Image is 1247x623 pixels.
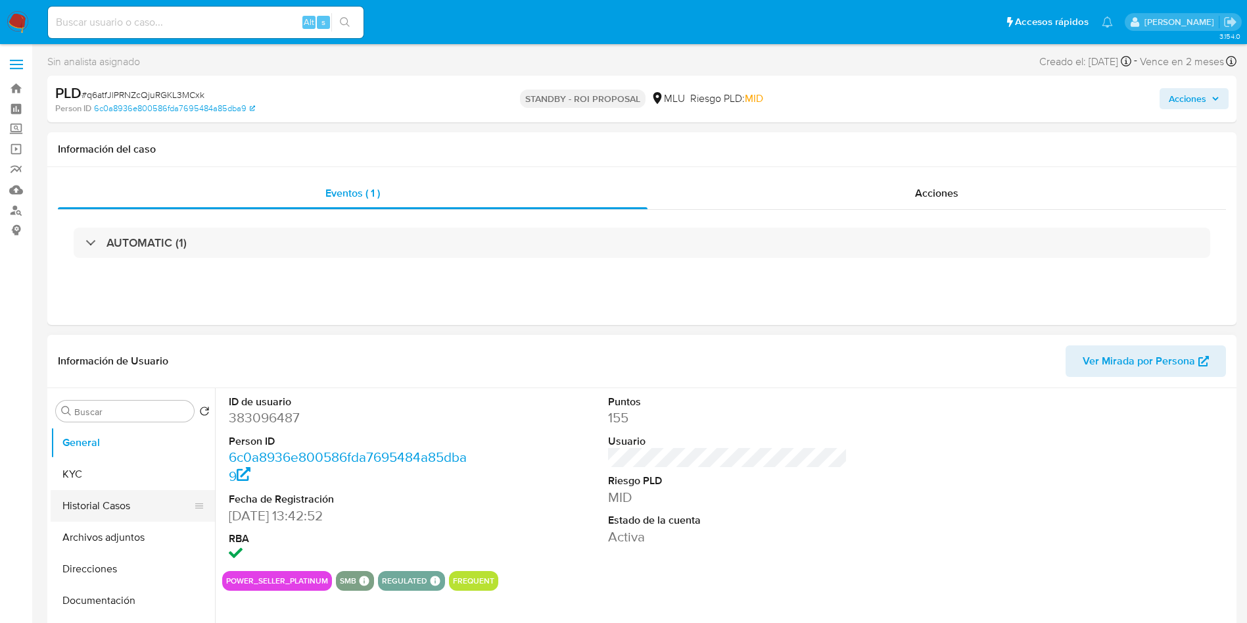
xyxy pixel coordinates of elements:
[226,578,328,584] button: power_seller_platinum
[608,488,848,507] dd: MID
[382,578,427,584] button: regulated
[55,82,82,103] b: PLD
[651,91,685,106] div: MLU
[608,528,848,546] dd: Activa
[229,492,469,507] dt: Fecha de Registración
[55,103,91,114] b: Person ID
[48,14,364,31] input: Buscar usuario o caso...
[1083,345,1195,377] span: Ver Mirada por Persona
[745,91,763,106] span: MID
[51,427,215,459] button: General
[199,406,210,420] button: Volver al orden por defecto
[1066,345,1226,377] button: Ver Mirada por Persona
[304,16,314,28] span: Alt
[1039,53,1131,70] div: Creado el: [DATE]
[229,447,467,485] a: 6c0a8936e800586fda7695484a85dba9
[1144,16,1219,28] p: tomas.vaya@mercadolibre.com
[608,434,848,449] dt: Usuario
[325,186,380,201] span: Eventos ( 1 )
[51,490,204,522] button: Historial Casos
[608,395,848,409] dt: Puntos
[331,13,358,32] button: search-icon
[1015,15,1089,29] span: Accesos rápidos
[1223,15,1237,29] a: Salir
[61,406,72,416] button: Buscar
[74,406,189,418] input: Buscar
[106,236,187,250] h3: AUTOMATIC (1)
[520,89,646,108] p: STANDBY - ROI PROPOSAL
[51,459,215,490] button: KYC
[51,553,215,585] button: Direcciones
[51,585,215,616] button: Documentación
[321,16,325,28] span: s
[340,578,356,584] button: smb
[47,55,140,69] span: Sin analista asignado
[915,186,958,201] span: Acciones
[1134,53,1137,70] span: -
[229,532,469,546] dt: RBA
[690,91,763,106] span: Riesgo PLD:
[608,513,848,528] dt: Estado de la cuenta
[229,409,469,427] dd: 383096487
[51,522,215,553] button: Archivos adjuntos
[608,474,848,488] dt: Riesgo PLD
[229,434,469,449] dt: Person ID
[608,409,848,427] dd: 155
[1102,16,1113,28] a: Notificaciones
[82,88,204,101] span: # q6atfJlPRNZcQjuRGKL3MCxk
[58,355,168,368] h1: Información de Usuario
[229,395,469,409] dt: ID de usuario
[1169,88,1206,109] span: Acciones
[74,228,1210,258] div: AUTOMATIC (1)
[1160,88,1229,109] button: Acciones
[58,143,1226,156] h1: Información del caso
[229,507,469,525] dd: [DATE] 13:42:52
[1140,55,1224,69] span: Vence en 2 meses
[94,103,255,114] a: 6c0a8936e800586fda7695484a85dba9
[453,578,494,584] button: frequent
